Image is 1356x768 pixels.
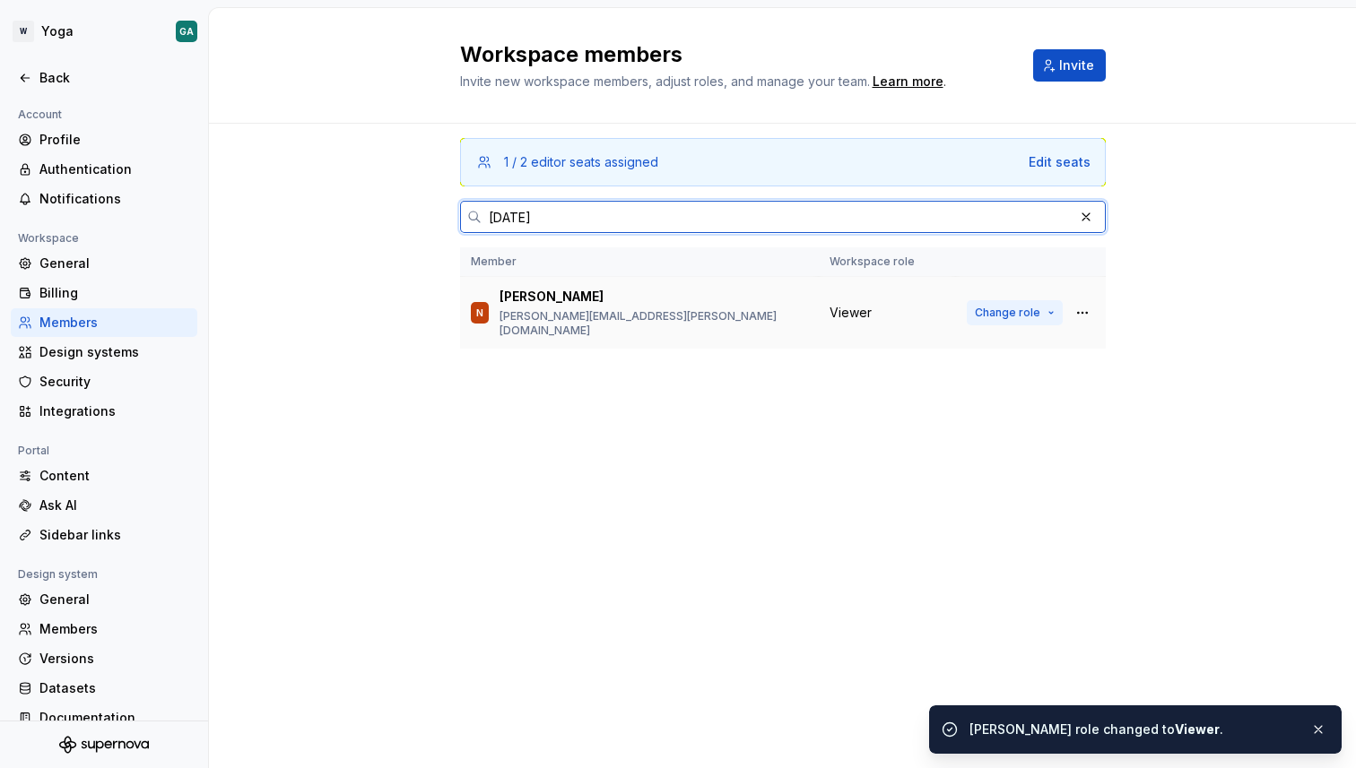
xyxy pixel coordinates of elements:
[39,679,190,697] div: Datasets
[482,201,1073,233] input: Search in workspace members...
[460,247,819,277] th: Member
[1175,721,1220,737] b: Viewer
[11,228,86,249] div: Workspace
[39,591,190,608] div: General
[11,703,197,732] a: Documentation
[1029,153,1091,171] button: Edit seats
[41,22,74,40] div: Yoga
[11,440,56,462] div: Portal
[975,306,1040,320] span: Change role
[460,40,1012,69] h2: Workspace members
[460,73,870,89] span: Invite new workspace members, adjust roles, and manage your team.
[11,185,197,213] a: Notifications
[39,160,190,178] div: Authentication
[11,125,197,154] a: Profile
[11,155,197,184] a: Authentication
[11,279,197,307] a: Billing
[11,397,197,426] a: Integrations
[11,64,197,92] a: Back
[39,467,190,485] div: Content
[59,736,149,754] svg: Supernova Logo
[39,131,190,149] div: Profile
[500,288,604,306] p: [PERSON_NAME]
[39,373,190,391] div: Security
[504,153,658,171] div: 1 / 2 editor seats assigned
[11,367,197,396] a: Security
[39,496,190,514] div: Ask AI
[39,314,190,332] div: Members
[39,343,190,361] div: Design systems
[11,674,197,703] a: Datasets
[11,462,197,490] a: Content
[11,249,197,278] a: General
[39,190,190,208] div: Notifications
[11,338,197,367] a: Design systems
[11,615,197,643] a: Members
[11,308,197,337] a: Members
[476,304,483,322] div: N
[39,69,190,87] div: Back
[830,304,872,322] span: Viewer
[11,644,197,673] a: Versions
[39,402,190,420] div: Integrations
[11,104,69,125] div: Account
[11,585,197,614] a: General
[39,650,190,668] div: Versions
[39,284,190,302] div: Billing
[967,300,1063,325] button: Change role
[11,521,197,549] a: Sidebar links
[11,491,197,520] a: Ask AI
[39,526,190,544] div: Sidebar links
[500,309,808,338] p: [PERSON_NAME][EMAIL_ADDRESS][PERSON_NAME][DOMAIN_NAME]
[873,73,943,91] a: Learn more
[819,247,956,277] th: Workspace role
[39,255,190,272] div: General
[1059,56,1094,74] span: Invite
[39,709,190,727] div: Documentation
[969,721,1296,738] div: [PERSON_NAME] role changed to .
[179,24,194,39] div: GA
[13,21,34,42] div: W
[11,564,105,585] div: Design system
[870,75,946,89] span: .
[39,620,190,638] div: Members
[1033,49,1106,82] button: Invite
[4,12,204,51] button: WYogaGA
